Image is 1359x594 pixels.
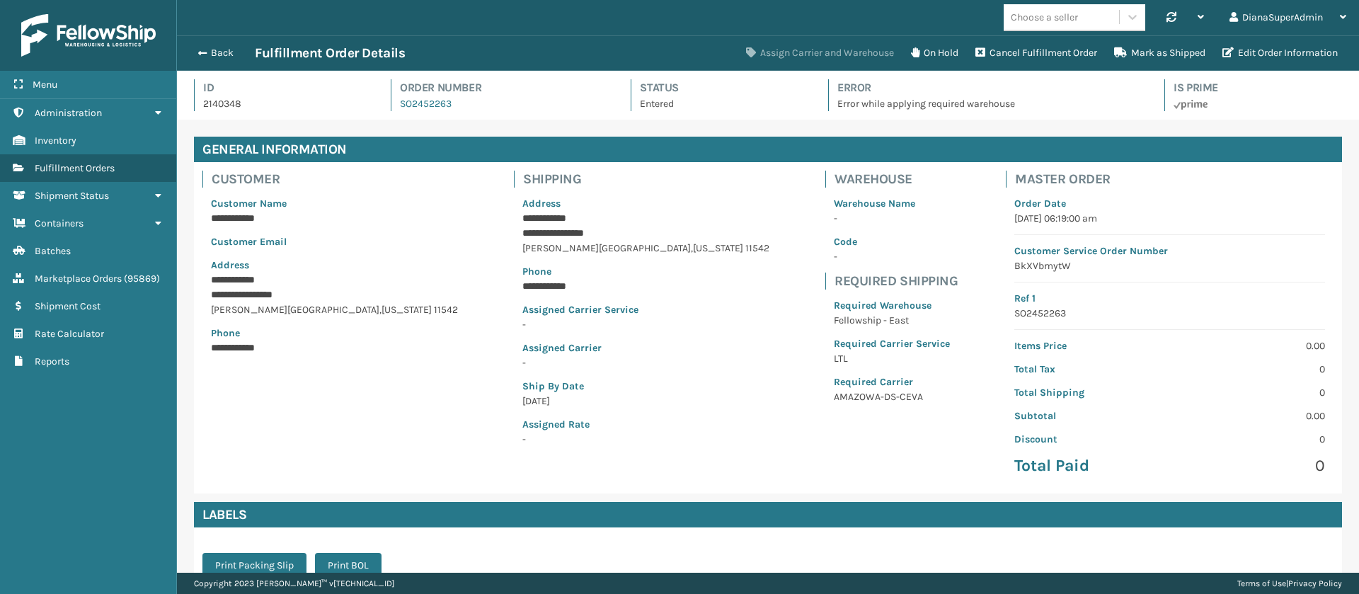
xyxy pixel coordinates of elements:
[1237,573,1342,594] div: |
[640,79,803,96] h4: Status
[211,234,458,249] p: Customer Email
[35,162,115,174] span: Fulfillment Orders
[203,79,365,96] h4: Id
[834,249,950,264] p: -
[691,242,693,254] span: ,
[1179,385,1325,400] p: 0
[523,171,778,188] h4: Shipping
[1014,455,1161,476] p: Total Paid
[1179,432,1325,447] p: 0
[834,196,950,211] p: Warehouse Name
[212,171,466,188] h4: Customer
[35,135,76,147] span: Inventory
[746,47,756,57] i: Assign Carrier and Warehouse
[738,39,902,67] button: Assign Carrier and Warehouse
[834,375,950,389] p: Required Carrier
[124,273,160,285] span: ( 95869 )
[837,79,1139,96] h4: Error
[1014,211,1325,226] p: [DATE] 06:19:00 am
[1237,578,1286,588] a: Terms of Use
[211,326,458,341] p: Phone
[35,107,102,119] span: Administration
[211,196,458,211] p: Customer Name
[382,304,432,316] span: [US_STATE]
[834,298,950,313] p: Required Warehouse
[35,190,109,202] span: Shipment Status
[194,137,1342,162] h4: General Information
[21,14,156,57] img: logo
[202,553,306,578] button: Print Packing Slip
[1014,244,1325,258] p: Customer Service Order Number
[1106,39,1214,67] button: Mark as Shipped
[1014,291,1325,306] p: Ref 1
[522,355,769,370] p: -
[1015,171,1334,188] h4: Master Order
[834,211,950,226] p: -
[834,351,950,366] p: LTL
[834,234,950,249] p: Code
[35,300,101,312] span: Shipment Cost
[194,573,394,594] p: Copyright 2023 [PERSON_NAME]™ v [TECHNICAL_ID]
[522,264,769,279] p: Phone
[1114,47,1127,57] i: Mark as Shipped
[522,417,769,432] p: Assigned Rate
[35,355,69,367] span: Reports
[194,502,1342,527] h4: Labels
[211,304,379,316] span: [PERSON_NAME][GEOGRAPHIC_DATA]
[35,273,122,285] span: Marketplace Orders
[522,432,769,447] p: -
[522,242,691,254] span: [PERSON_NAME][GEOGRAPHIC_DATA]
[1214,39,1346,67] button: Edit Order Information
[400,79,605,96] h4: Order Number
[1014,409,1161,423] p: Subtotal
[967,39,1106,67] button: Cancel Fulfillment Order
[911,47,919,57] i: On Hold
[522,341,769,355] p: Assigned Carrier
[1014,362,1161,377] p: Total Tax
[1179,409,1325,423] p: 0.00
[211,259,249,271] span: Address
[315,553,382,578] button: Print BOL
[190,47,255,59] button: Back
[835,171,958,188] h4: Warehouse
[434,304,458,316] span: 11542
[640,96,803,111] p: Entered
[1014,196,1325,211] p: Order Date
[975,47,985,57] i: Cancel Fulfillment Order
[834,313,950,328] p: Fellowship - East
[35,245,71,257] span: Batches
[522,379,769,394] p: Ship By Date
[522,317,769,332] p: -
[1179,362,1325,377] p: 0
[1014,385,1161,400] p: Total Shipping
[1174,79,1342,96] h4: Is Prime
[1014,258,1325,273] p: BkXVbmytW
[1014,338,1161,353] p: Items Price
[834,389,950,404] p: AMAZOWA-DS-CEVA
[255,45,405,62] h3: Fulfillment Order Details
[522,198,561,210] span: Address
[35,328,104,340] span: Rate Calculator
[379,304,382,316] span: ,
[1011,10,1078,25] div: Choose a seller
[33,79,57,91] span: Menu
[837,96,1139,111] p: Error while applying required warehouse
[1222,47,1234,57] i: Edit
[1014,306,1325,321] p: SO2452263
[1014,432,1161,447] p: Discount
[1288,578,1342,588] a: Privacy Policy
[745,242,769,254] span: 11542
[902,39,967,67] button: On Hold
[835,273,958,290] h4: Required Shipping
[522,302,769,317] p: Assigned Carrier Service
[834,336,950,351] p: Required Carrier Service
[1179,455,1325,476] p: 0
[522,394,769,409] p: [DATE]
[1179,338,1325,353] p: 0.00
[203,96,365,111] p: 2140348
[400,98,452,110] a: SO2452263
[35,217,84,229] span: Containers
[693,242,743,254] span: [US_STATE]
